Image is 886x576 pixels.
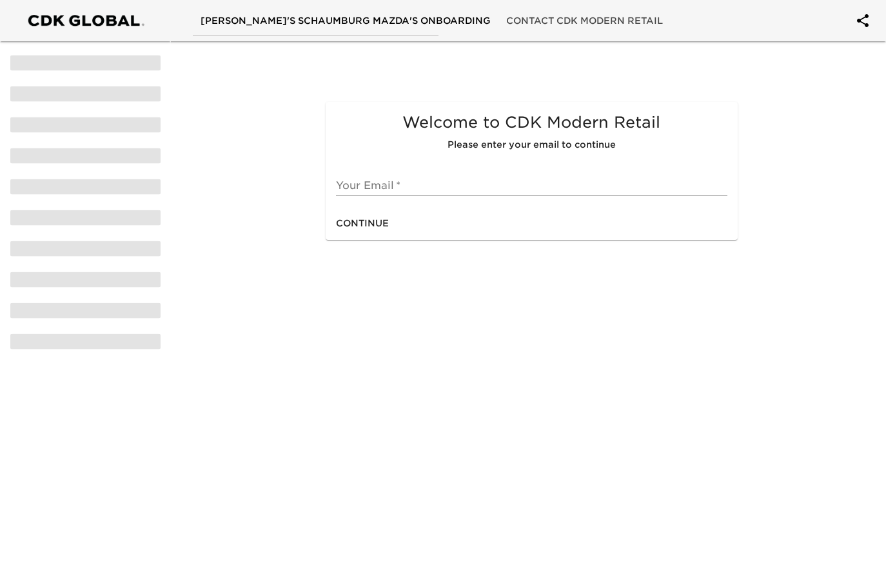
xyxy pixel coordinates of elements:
[201,13,491,29] span: [PERSON_NAME]'s Schaumburg Mazda's Onboarding
[336,138,727,152] h6: Please enter your email to continue
[336,112,727,133] h5: Welcome to CDK Modern Retail
[336,215,389,232] span: Continue
[331,212,394,235] button: Continue
[847,5,878,36] button: account of current user
[506,13,663,29] span: Contact CDK Modern Retail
